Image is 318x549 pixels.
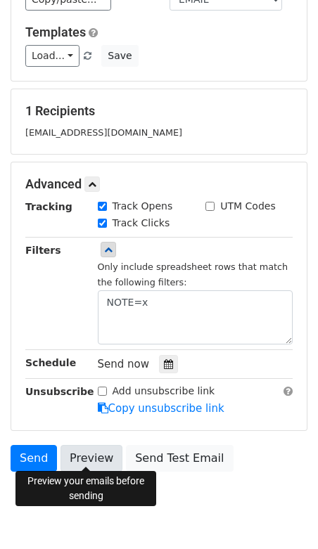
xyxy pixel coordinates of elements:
[113,199,173,214] label: Track Opens
[113,216,170,231] label: Track Clicks
[98,358,150,370] span: Send now
[25,45,79,67] a: Load...
[126,445,233,472] a: Send Test Email
[25,127,182,138] small: [EMAIL_ADDRESS][DOMAIN_NAME]
[25,245,61,256] strong: Filters
[25,176,293,192] h5: Advanced
[25,103,293,119] h5: 1 Recipients
[25,357,76,368] strong: Schedule
[98,402,224,415] a: Copy unsubscribe link
[98,261,288,288] small: Only include spreadsheet rows that match the following filters:
[220,199,275,214] label: UTM Codes
[15,471,156,506] div: Preview your emails before sending
[101,45,138,67] button: Save
[248,482,318,549] iframe: Chat Widget
[25,386,94,397] strong: Unsubscribe
[25,201,72,212] strong: Tracking
[113,384,215,399] label: Add unsubscribe link
[25,25,86,39] a: Templates
[61,445,122,472] a: Preview
[11,445,57,472] a: Send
